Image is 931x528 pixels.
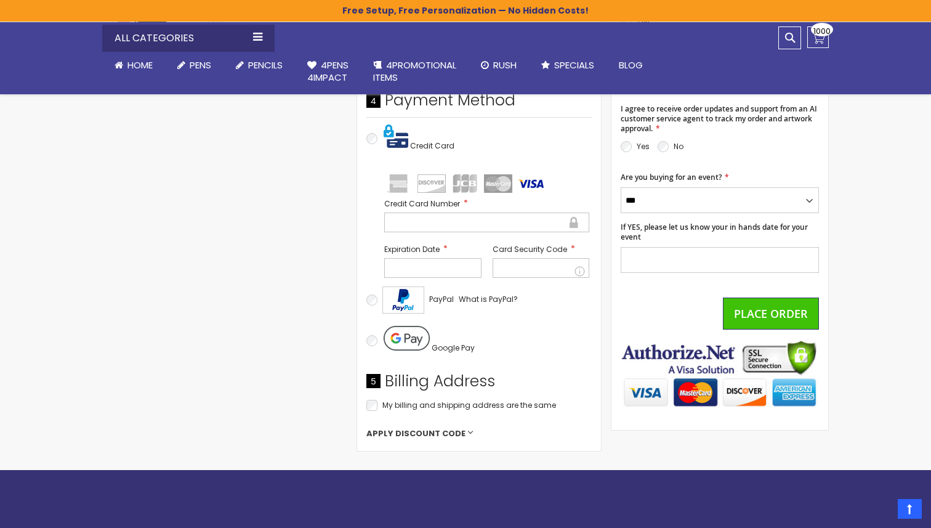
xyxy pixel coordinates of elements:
img: discover [417,174,446,193]
span: Pencils [248,59,283,71]
label: Expiration Date [384,243,482,255]
span: My billing and shipping address are the same [382,400,556,410]
div: Secure transaction [568,215,579,230]
span: Credit Card [410,140,454,151]
span: Pens [190,59,211,71]
a: 1000 [807,26,829,48]
a: Pencils [224,52,295,79]
img: jcb [451,174,479,193]
span: Apply Discount Code [366,428,465,439]
a: 4Pens4impact [295,52,361,92]
label: Yes [637,141,650,152]
span: What is PayPal? [459,294,518,304]
span: PayPal [429,294,454,304]
a: 4PROMOTIONALITEMS [361,52,469,92]
label: Card Security Code [493,243,590,255]
span: Are you buying for an event? [621,172,722,182]
img: Pay with credit card [384,124,408,148]
img: Pay with Google Pay [384,326,430,351]
label: Credit Card Number [384,198,589,209]
label: No [674,141,683,152]
span: Rush [493,59,517,71]
span: Place Order [734,306,808,321]
a: Rush [469,52,529,79]
a: Pens [165,52,224,79]
img: mastercard [484,174,512,193]
div: Payment Method [366,90,592,117]
span: I agree to receive order updates and support from an AI customer service agent to track my order ... [621,104,817,134]
span: 1000 [813,25,831,37]
span: Google Pay [432,343,475,353]
span: Specials [554,59,594,71]
span: 4PROMOTIONAL ITEMS [373,59,456,84]
div: All Categories [102,25,275,52]
a: Home [102,52,165,79]
button: Place Order [723,298,819,330]
img: Acceptance Mark [382,286,424,314]
a: Blog [607,52,655,79]
a: What is PayPal? [459,292,518,307]
iframe: Google Customer Reviews [829,495,931,528]
span: Home [127,59,153,71]
img: amex [384,174,413,193]
div: Billing Address [366,371,592,398]
span: 4Pens 4impact [307,59,349,84]
span: If YES, please let us know your in hands date for your event [621,222,808,242]
span: Blog [619,59,643,71]
img: visa [517,174,546,193]
a: Specials [529,52,607,79]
